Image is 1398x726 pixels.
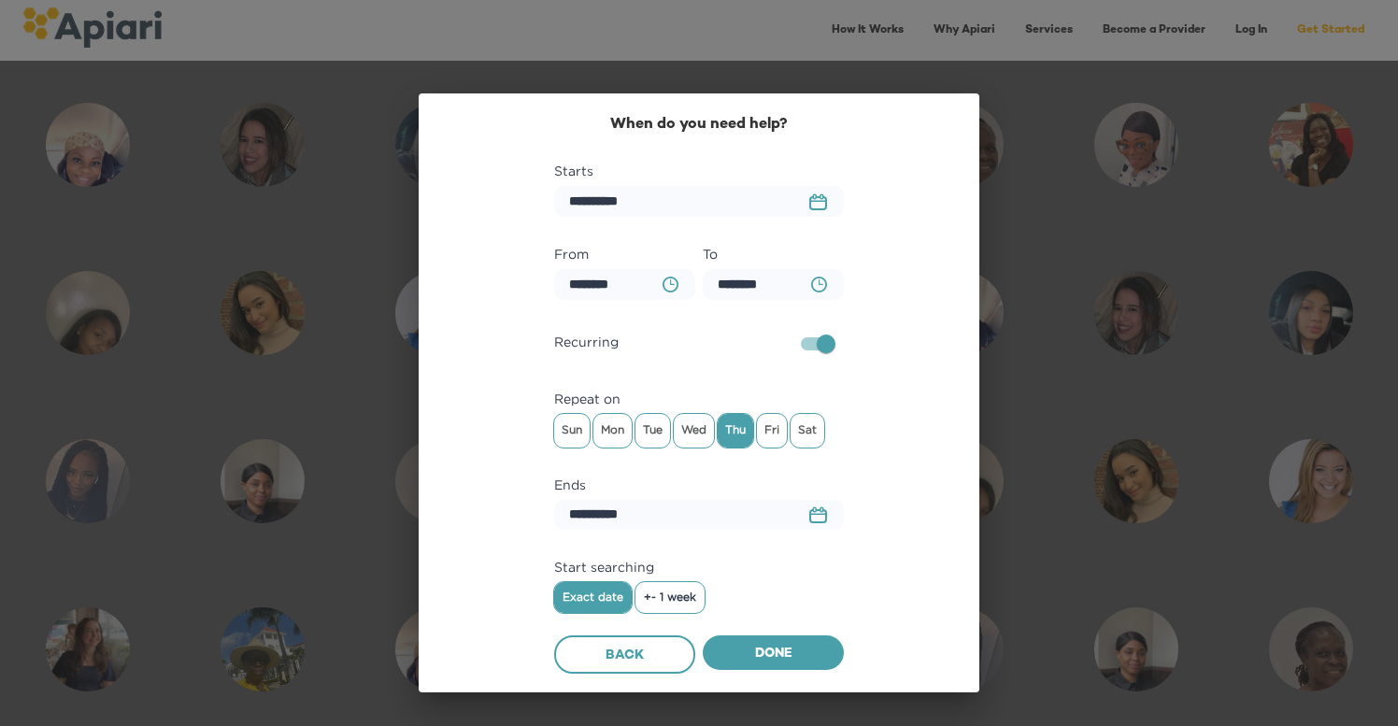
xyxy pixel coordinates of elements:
[644,591,696,604] span: +- 1 week
[674,416,714,444] span: Wed
[635,414,670,448] div: Tue
[554,414,590,448] div: Sun
[718,643,829,666] span: Done
[563,591,623,604] span: Exact date
[554,388,844,410] label: Repeat on
[554,160,844,182] label: Starts
[635,416,670,444] span: Tue
[718,416,753,444] span: Thu
[718,414,753,448] div: Thu
[703,635,844,671] button: Done
[593,416,632,444] span: Mon
[593,414,632,448] div: Mon
[674,414,714,448] div: Wed
[554,474,844,496] label: Ends
[570,645,679,668] span: Back
[554,582,632,612] button: Exact date
[554,635,695,675] button: Back
[791,414,824,448] div: Sat
[554,331,619,353] span: Recurring
[554,556,844,578] label: Start searching
[554,243,695,265] label: From
[703,243,844,265] label: To
[554,116,844,134] h2: When do you need help?
[635,582,705,612] button: +- 1 week
[554,416,590,444] span: Sun
[757,416,787,444] span: Fri
[791,416,824,444] span: Sat
[757,414,787,448] div: Fri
